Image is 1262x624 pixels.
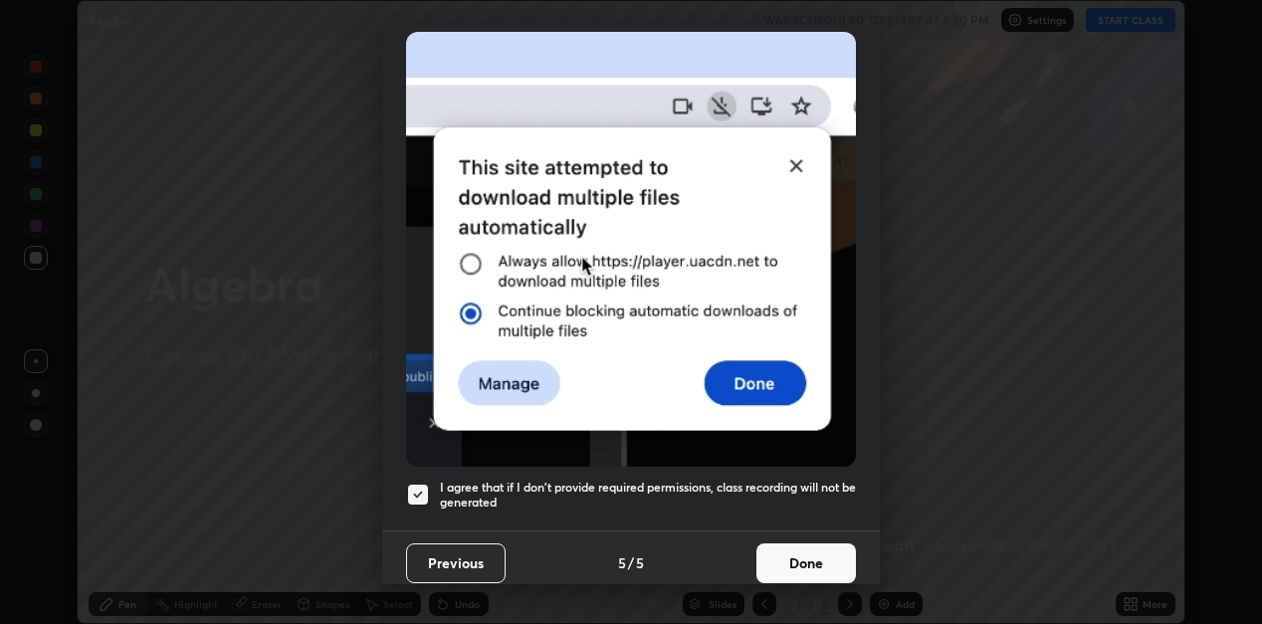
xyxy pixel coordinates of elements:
[618,552,626,573] h4: 5
[406,32,856,467] img: downloads-permission-blocked.gif
[406,543,506,583] button: Previous
[636,552,644,573] h4: 5
[628,552,634,573] h4: /
[440,480,856,511] h5: I agree that if I don't provide required permissions, class recording will not be generated
[756,543,856,583] button: Done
